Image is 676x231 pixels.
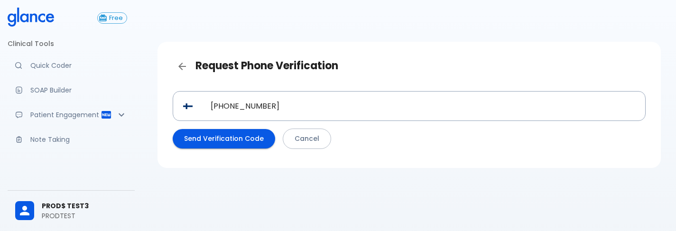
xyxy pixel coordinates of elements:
span: PROD$ TEST3 [42,201,127,211]
a: Moramiz: Find ICD10AM codes instantly [8,55,135,76]
li: Clinical Tools [8,32,135,55]
a: Cancel [283,129,331,149]
img: unknown [183,103,193,109]
li: Support [8,161,135,184]
button: Select country [179,98,196,115]
div: Patient Reports & Referrals [8,104,135,125]
a: Docugen: Compose a clinical documentation in seconds [8,80,135,101]
span: Free [105,15,127,22]
p: Quick Coder [30,61,127,70]
h3: Request Phone Verification [173,57,646,76]
p: Note Taking [30,135,127,144]
a: Advanced note-taking [8,129,135,150]
button: Free [97,12,127,24]
p: SOAP Builder [30,85,127,95]
p: Patient Engagement [30,110,101,120]
p: PRODTEST [42,211,127,221]
a: Back [173,57,192,76]
div: PROD$ TEST3PRODTEST [8,194,135,227]
button: Send Verification Code [173,129,275,148]
a: Click to view or change your subscription [97,12,135,24]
